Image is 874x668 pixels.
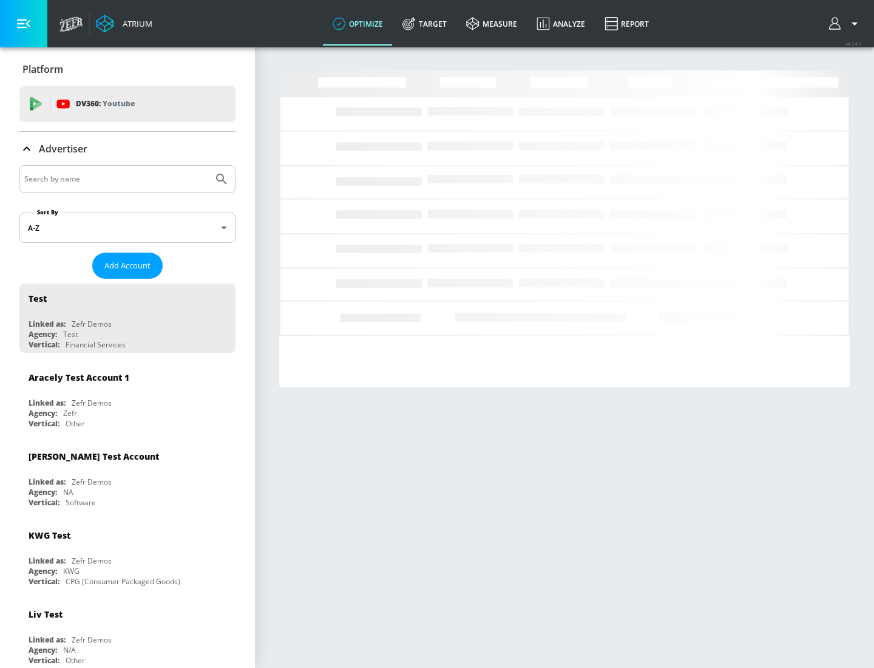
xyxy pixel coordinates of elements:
div: Agency: [29,408,57,418]
div: KWG TestLinked as:Zefr DemosAgency:KWGVertical:CPG (Consumer Packaged Goods) [19,520,235,590]
div: Aracely Test Account 1 [29,372,129,383]
div: Agency: [29,329,57,339]
div: NA [63,487,73,497]
div: Liv Test [29,608,63,620]
a: Atrium [96,15,152,33]
input: Search by name [24,171,208,187]
div: Other [66,655,85,666]
p: Youtube [103,97,135,110]
div: A-Z [19,213,235,243]
span: v 4.24.0 [845,40,862,47]
div: Linked as: [29,319,66,329]
div: Vertical: [29,418,59,429]
div: DV360: Youtube [19,86,235,122]
div: Vertical: [29,655,59,666]
button: Add Account [92,253,163,279]
div: Zefr Demos [72,556,112,566]
div: Financial Services [66,339,126,350]
div: Agency: [29,566,57,576]
a: measure [456,2,527,46]
label: Sort By [35,208,61,216]
div: Vertical: [29,339,59,350]
div: [PERSON_NAME] Test Account [29,451,159,462]
div: Vertical: [29,576,59,587]
div: Zefr Demos [72,635,112,645]
div: Advertiser [19,132,235,166]
div: Test [29,293,47,304]
div: KWG Test [29,530,70,541]
p: DV360: [76,97,135,111]
div: [PERSON_NAME] Test AccountLinked as:Zefr DemosAgency:NAVertical:Software [19,441,235,511]
div: Software [66,497,96,508]
div: TestLinked as:Zefr DemosAgency:TestVertical:Financial Services [19,284,235,353]
div: CPG (Consumer Packaged Goods) [66,576,180,587]
div: Platform [19,52,235,86]
div: Zefr Demos [72,398,112,408]
div: Vertical: [29,497,59,508]
p: Platform [22,63,63,76]
div: Linked as: [29,635,66,645]
div: Test [63,329,78,339]
div: Other [66,418,85,429]
div: Zefr Demos [72,477,112,487]
div: Zefr [63,408,77,418]
div: Atrium [118,18,152,29]
a: Analyze [527,2,595,46]
div: Zefr Demos [72,319,112,329]
div: Agency: [29,645,57,655]
div: Aracely Test Account 1Linked as:Zefr DemosAgency:ZefrVertical:Other [19,363,235,432]
div: KWG [63,566,80,576]
a: Target [393,2,456,46]
a: optimize [323,2,393,46]
span: Add Account [104,259,151,273]
div: Linked as: [29,477,66,487]
div: Linked as: [29,398,66,408]
p: Advertiser [39,142,87,155]
div: Agency: [29,487,57,497]
a: Report [595,2,659,46]
div: N/A [63,645,76,655]
div: Linked as: [29,556,66,566]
